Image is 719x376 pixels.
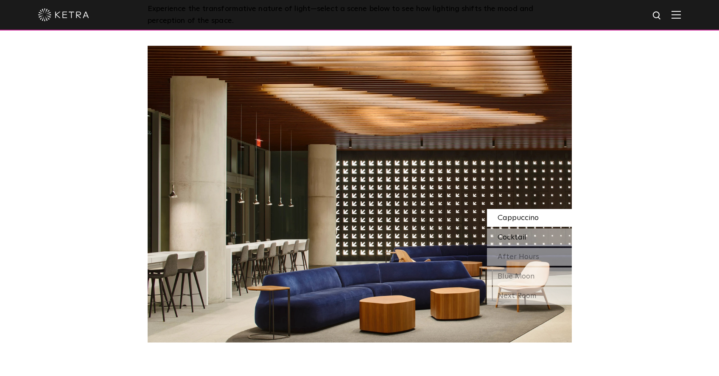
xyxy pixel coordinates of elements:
span: Cappuccino [498,214,539,222]
span: Cocktail [498,234,526,241]
div: Next Room [487,287,572,305]
span: Blue Moon [498,273,534,280]
img: Hamburger%20Nav.svg [671,11,681,19]
span: After Hours [498,253,539,261]
img: search icon [652,11,663,21]
img: ketra-logo-2019-white [38,8,89,21]
img: SS_SXSW_Desktop_Cool [148,46,572,343]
